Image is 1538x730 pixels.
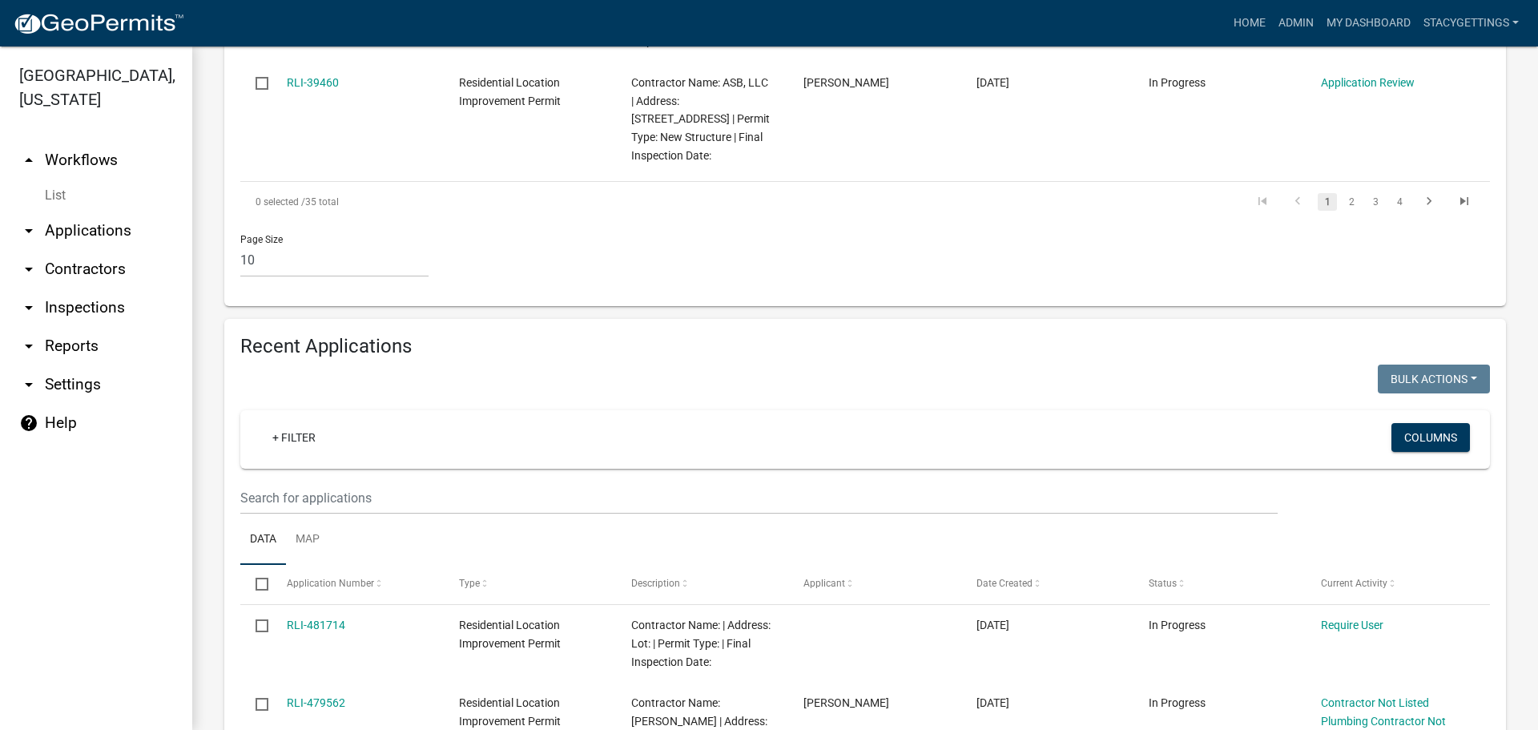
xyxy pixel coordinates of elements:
span: 0 selected / [256,196,305,208]
div: 35 total [240,182,734,222]
input: Search for applications [240,482,1278,514]
a: Application Review [1321,76,1415,89]
span: Application Number [287,578,374,589]
span: 09/16/2025 [976,696,1009,709]
span: Residential Location Improvement Permit [459,696,561,728]
button: Columns [1391,423,1470,452]
a: Contractor Not Listed [1321,696,1429,709]
a: RLI-481714 [287,619,345,631]
a: Map [286,514,329,566]
span: Contractor Name: | Address: Lot: | Permit Type: | Final Inspection Date: [631,619,771,668]
span: Residential Location Improvement Permit [459,619,561,650]
i: help [19,413,38,433]
span: In Progress [1149,619,1206,631]
a: Home [1227,8,1272,38]
a: 4 [1390,193,1409,211]
li: page 4 [1387,188,1411,216]
span: Kegan Gentry [803,696,889,709]
a: My Dashboard [1320,8,1417,38]
span: Date Created [976,578,1033,589]
button: Bulk Actions [1378,365,1490,393]
span: In Progress [1149,76,1206,89]
span: Contractor Name: ASB, LLC | Address: 2205 PINE TREE LANE Lot: 137 | Permit Type: New Structure | ... [631,76,770,162]
i: arrow_drop_down [19,375,38,394]
i: arrow_drop_up [19,151,38,170]
datatable-header-cell: Description [616,565,788,603]
span: 01/21/2025 [976,76,1009,89]
datatable-header-cell: Application Number [271,565,443,603]
span: Type [459,578,480,589]
a: go to next page [1414,193,1444,211]
span: Applicant [803,578,845,589]
datatable-header-cell: Status [1133,565,1306,603]
span: Description [631,578,680,589]
a: StacyGettings [1417,8,1525,38]
span: In Progress [1149,696,1206,709]
a: go to previous page [1282,193,1313,211]
i: arrow_drop_down [19,298,38,317]
a: RLI-479562 [287,696,345,709]
datatable-header-cell: Current Activity [1306,565,1478,603]
span: Residential Location Improvement Permit [459,76,561,107]
a: RLI-39460 [287,76,339,89]
h4: Recent Applications [240,335,1490,358]
li: page 1 [1315,188,1339,216]
datatable-header-cell: Type [444,565,616,603]
a: Admin [1272,8,1320,38]
a: 3 [1366,193,1385,211]
a: 2 [1342,193,1361,211]
a: + Filter [260,423,328,452]
span: Current Activity [1321,578,1387,589]
span: Michelle Gaylord [803,76,889,89]
a: Require User [1321,619,1383,631]
datatable-header-cell: Applicant [788,565,960,603]
i: arrow_drop_down [19,337,38,356]
i: arrow_drop_down [19,221,38,240]
a: Data [240,514,286,566]
datatable-header-cell: Select [240,565,271,603]
span: 09/21/2025 [976,619,1009,631]
a: go to last page [1449,193,1480,211]
li: page 2 [1339,188,1363,216]
li: page 3 [1363,188,1387,216]
a: go to first page [1247,193,1278,211]
datatable-header-cell: Date Created [960,565,1133,603]
a: 1 [1318,193,1337,211]
span: Status [1149,578,1177,589]
i: arrow_drop_down [19,260,38,279]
